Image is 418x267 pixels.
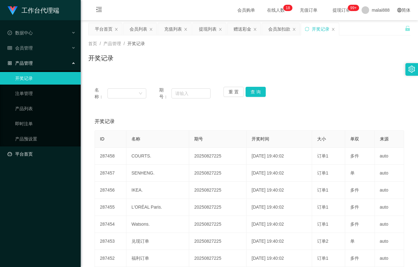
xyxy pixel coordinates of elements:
[350,136,359,141] span: 单双
[126,148,189,165] td: COURTS.
[95,199,126,216] td: 287455
[15,102,76,115] a: 产品列表
[317,136,326,141] span: 大小
[194,136,203,141] span: 期号
[114,27,118,31] i: 图标: close
[375,233,404,250] td: auto
[247,165,312,182] td: [DATE] 19:40:02
[15,117,76,130] a: 即时注单
[126,233,189,250] td: 兑现订单
[88,53,113,63] h1: 开奖记录
[317,256,328,261] span: 订单1
[126,182,189,199] td: IKEA.
[375,148,404,165] td: auto
[130,23,147,35] div: 会员列表
[189,165,247,182] td: 20250827225
[88,0,110,21] i: 图标: menu-fold
[164,23,182,35] div: 充值列表
[247,233,312,250] td: [DATE] 19:40:02
[100,136,104,141] span: ID
[297,8,321,12] span: 充值订单
[8,31,12,35] i: 图标: check-circle-o
[95,182,126,199] td: 287456
[317,205,328,210] span: 订单1
[234,23,251,35] div: 赠送彩金
[317,187,328,193] span: 订单1
[247,250,312,267] td: [DATE] 19:40:02
[171,88,211,98] input: 请输入
[247,182,312,199] td: [DATE] 19:40:02
[15,87,76,100] a: 注单管理
[247,199,312,216] td: [DATE] 19:40:02
[375,165,404,182] td: auto
[124,41,125,46] span: /
[8,30,33,35] span: 数据中心
[317,153,328,158] span: 订单1
[189,199,247,216] td: 20250827225
[350,187,359,193] span: 多件
[283,5,292,11] sup: 18
[268,23,290,35] div: 会员加扣款
[224,87,244,97] button: 重 置
[8,148,76,160] a: 图标: dashboard平台首页
[95,118,115,125] span: 开奖记录
[95,165,126,182] td: 287457
[350,256,359,261] span: 多件
[350,170,355,175] span: 单
[126,250,189,267] td: 福利订单
[253,27,257,31] i: 图标: close
[252,136,269,141] span: 开奖时间
[127,41,145,46] span: 开奖记录
[312,23,329,35] div: 开奖记录
[292,27,296,31] i: 图标: close
[189,216,247,233] td: 20250827225
[149,27,153,31] i: 图标: close
[189,148,247,165] td: 20250827225
[380,136,389,141] span: 来源
[159,87,171,100] span: 期号：
[317,239,328,244] span: 订单2
[95,23,113,35] div: 平台首页
[126,199,189,216] td: L'ORÉAL Paris.
[8,8,59,13] a: 工作台代理端
[397,8,402,12] i: 图标: global
[21,0,59,21] h1: 工作台代理端
[375,216,404,233] td: auto
[331,27,335,31] i: 图标: close
[139,92,142,96] i: 图标: down
[8,6,18,15] img: logo.9652507e.png
[317,170,328,175] span: 订单1
[88,41,97,46] span: 首页
[126,216,189,233] td: Watsons.
[218,27,222,31] i: 图标: close
[348,5,359,11] sup: 981
[317,222,328,227] span: 订单1
[95,250,126,267] td: 287452
[288,5,290,11] p: 8
[131,136,140,141] span: 名称
[126,165,189,182] td: SENHENG.
[264,8,288,12] span: 在线人数
[189,233,247,250] td: 20250827225
[184,27,188,31] i: 图标: close
[246,87,266,97] button: 查 询
[375,182,404,199] td: auto
[286,5,288,11] p: 1
[375,250,404,267] td: auto
[350,205,359,210] span: 多件
[100,41,101,46] span: /
[305,27,309,31] i: 图标: sync
[8,46,12,50] i: 图标: table
[95,233,126,250] td: 287453
[8,61,12,65] i: 图标: appstore-o
[375,199,404,216] td: auto
[95,87,107,100] span: 名称：
[189,250,247,267] td: 20250827225
[103,41,121,46] span: 产品管理
[199,23,217,35] div: 提现列表
[189,182,247,199] td: 20250827225
[15,72,76,85] a: 开奖记录
[15,133,76,145] a: 产品预设置
[8,45,33,50] span: 会员管理
[350,239,355,244] span: 单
